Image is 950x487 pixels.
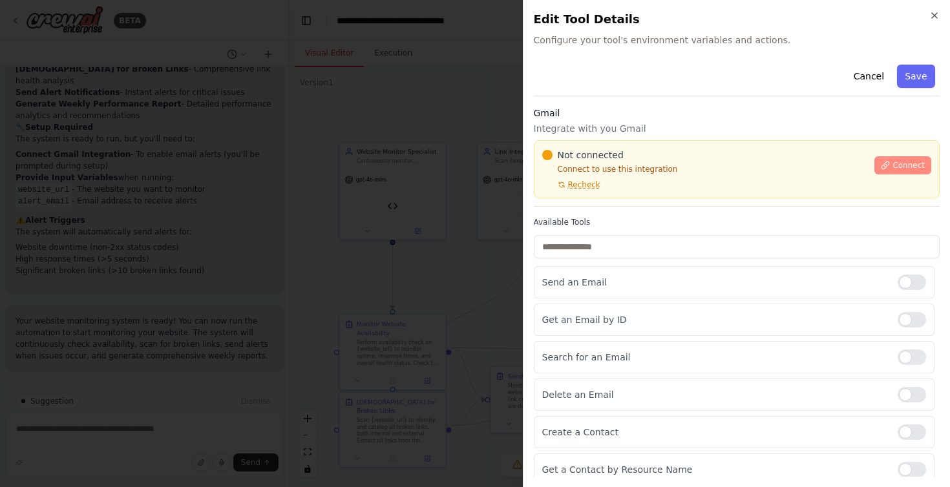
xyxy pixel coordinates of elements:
h2: Edit Tool Details [534,10,940,28]
h3: Gmail [534,107,940,119]
p: Connect to use this integration [542,164,867,174]
p: Get an Email by ID [542,313,888,326]
p: Create a Contact [542,426,888,439]
button: Save [897,65,934,88]
span: Connect [892,160,925,171]
p: Search for an Email [542,351,888,364]
span: Configure your tool's environment variables and actions. [534,34,940,47]
button: Cancel [845,65,891,88]
p: Send an Email [542,276,888,289]
span: Recheck [568,180,600,190]
button: Recheck [542,180,600,190]
button: Connect [874,156,931,174]
p: Get a Contact by Resource Name [542,463,888,476]
p: Delete an Email [542,388,888,401]
label: Available Tools [534,217,940,227]
span: Not connected [558,149,624,161]
p: Integrate with you Gmail [534,122,940,135]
